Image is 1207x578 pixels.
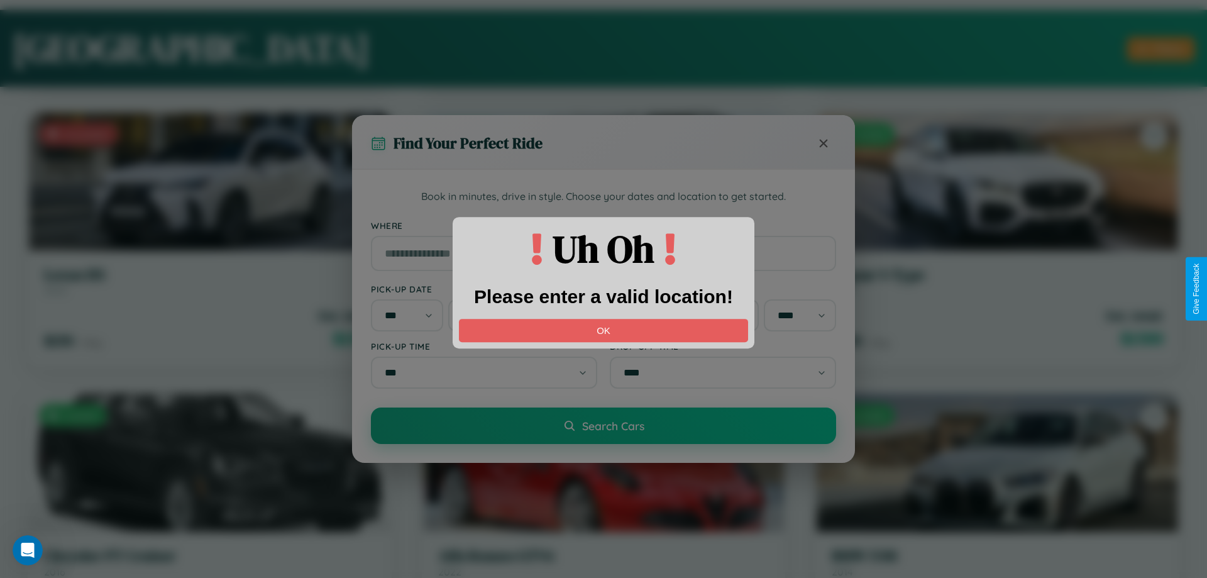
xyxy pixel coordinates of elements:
[371,189,836,205] p: Book in minutes, drive in style. Choose your dates and location to get started.
[371,284,597,294] label: Pick-up Date
[610,341,836,352] label: Drop-off Time
[582,419,644,433] span: Search Cars
[371,341,597,352] label: Pick-up Time
[371,220,836,231] label: Where
[394,133,543,153] h3: Find Your Perfect Ride
[610,284,836,294] label: Drop-off Date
